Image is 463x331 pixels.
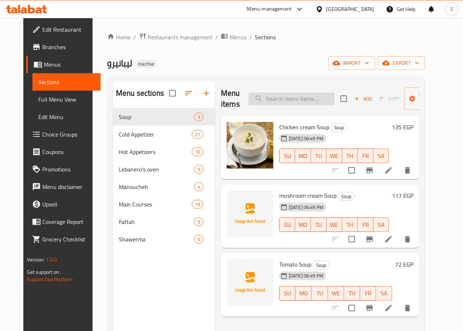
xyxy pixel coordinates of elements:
div: items [192,130,203,139]
span: TU [315,288,325,299]
a: Support.OpsPlatform [27,275,73,284]
a: Edit menu item [384,304,393,312]
button: delete [399,299,416,317]
img: Chicken cream Soup [227,122,273,169]
a: Choice Groups [26,126,101,143]
span: mushroom cream Soup [279,190,336,201]
span: 6 [195,236,203,243]
a: Upsell [26,196,101,213]
span: Get support on: [27,267,61,277]
div: Shawerma6 [113,230,215,248]
span: Sections [38,78,95,86]
img: mushroom cream Soup [227,190,273,237]
a: Home [107,33,131,42]
span: TH [345,220,355,230]
a: Edit Restaurant [26,21,101,38]
span: Soup [119,113,194,121]
span: SU [283,220,292,230]
a: Menu disclaimer [26,178,101,196]
a: Full Menu View [32,91,101,108]
span: Menu disclaimer [42,182,95,191]
div: Fattah9 [113,213,215,230]
span: Soup [331,123,347,132]
span: Manage items [410,90,447,108]
button: FR [360,286,376,301]
a: Edit Menu [32,108,101,126]
span: Soup [338,192,354,201]
span: [DATE] 06:49 PM [286,204,326,211]
span: Add [353,95,373,103]
span: Cold Appetizer [119,130,192,139]
button: MO [295,149,311,163]
h2: Menu sections [116,88,164,99]
button: WE [328,286,344,301]
span: SU [283,288,293,299]
a: Grocery Checklist [26,230,101,248]
button: export [378,56,425,70]
a: Edit menu item [384,166,393,175]
span: Fattah [119,217,194,226]
span: Manoucheh [119,182,194,191]
span: S [451,5,454,13]
span: import [334,59,369,68]
span: 9 [195,218,203,225]
span: Select section first [375,93,404,105]
span: Select section [336,91,351,106]
div: [GEOGRAPHIC_DATA] [326,5,374,13]
div: Cold Appetizer21 [113,126,215,143]
span: Menus [230,33,246,42]
span: SU [283,151,292,161]
button: SA [374,149,389,163]
span: SA [377,151,386,161]
span: 4 [195,184,203,190]
span: TU [314,220,324,230]
button: SU [279,149,295,163]
button: delete [399,162,416,179]
a: Coverage Report [26,213,101,230]
button: SA [374,217,389,232]
button: Add [351,93,375,105]
li: / [133,33,136,42]
button: TH [342,149,358,163]
a: Sections [32,73,101,91]
span: 1.0.0 [46,255,57,264]
a: Promotions [26,161,101,178]
span: FR [363,288,373,299]
button: TU [311,217,327,232]
h6: 117 EGP [392,190,413,201]
span: Inactive [135,61,157,67]
li: / [215,33,218,42]
button: FR [358,217,374,232]
span: Lebanero's oven [119,165,194,174]
div: Soup [313,261,330,269]
span: FR [361,151,371,161]
span: Promotions [42,165,95,174]
span: 3 [195,114,203,121]
span: Upsell [42,200,95,209]
div: items [194,235,203,244]
span: Full Menu View [38,95,95,104]
span: 19 [192,201,203,208]
span: Chicken cream Soup [279,122,329,133]
img: Tomato Soup [227,259,273,306]
button: MO [296,286,312,301]
span: Hot Appetizers [119,147,192,156]
span: Shawerma [119,235,194,244]
button: delete [399,230,416,248]
span: Main Courses [119,200,192,209]
button: Manage items [404,87,453,110]
span: FR [361,220,371,230]
span: MO [298,151,308,161]
span: Select to update [344,300,359,316]
div: Main Courses19 [113,196,215,213]
input: search [249,92,335,105]
div: items [194,165,203,174]
span: Coupons [42,147,95,156]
